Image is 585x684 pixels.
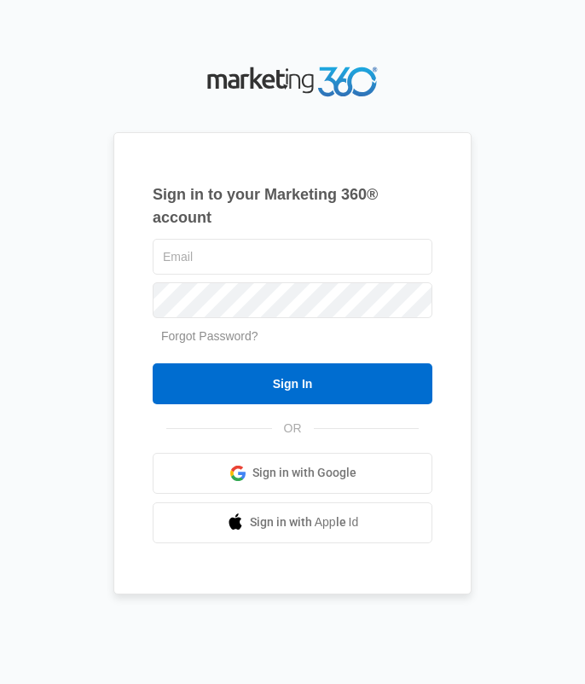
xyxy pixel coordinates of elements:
span: Sign in with Apple Id [250,513,359,531]
input: Sign In [153,363,432,404]
a: Sign in with Google [153,453,432,494]
input: Email [153,239,432,275]
span: OR [272,420,314,438]
span: Sign in with Google [252,464,356,482]
a: Sign in with Apple Id [153,502,432,543]
h1: Sign in to your Marketing 360® account [153,183,432,229]
a: Forgot Password? [161,329,258,343]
